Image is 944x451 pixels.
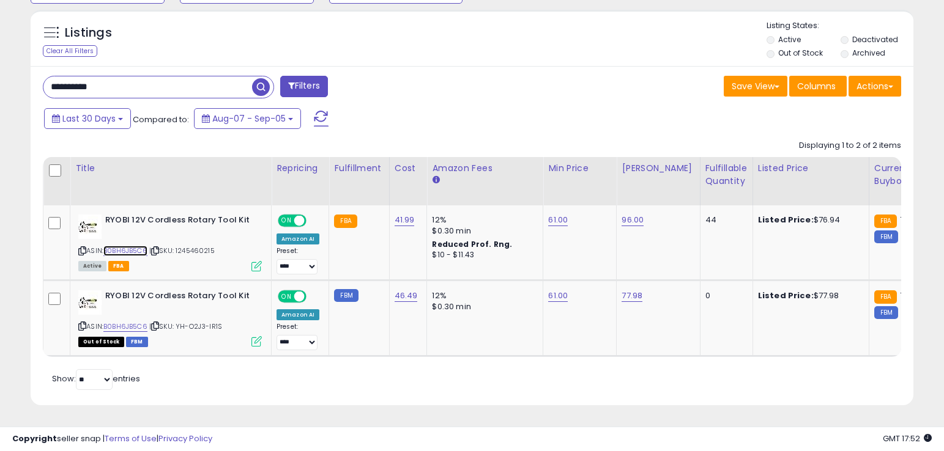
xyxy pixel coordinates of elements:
span: Last 30 Days [62,112,116,125]
a: B0BH6JB5C6 [103,321,147,332]
span: FBM [126,337,148,347]
span: 76.99 [900,214,921,226]
div: seller snap | | [12,433,212,445]
a: 61.00 [548,290,568,302]
div: [PERSON_NAME] [622,162,694,175]
small: FBA [874,215,897,228]
a: 61.00 [548,214,568,226]
div: Amazon AI [277,309,319,320]
div: $10 - $11.43 [432,250,533,260]
b: Listed Price: [758,290,814,301]
div: Cost [395,162,422,175]
small: FBA [874,290,897,304]
span: OFF [305,216,324,226]
span: OFF [305,291,324,301]
div: $77.98 [758,290,860,301]
small: FBM [334,289,358,302]
a: 46.49 [395,290,418,302]
div: Amazon Fees [432,162,538,175]
b: Reduced Prof. Rng. [432,239,512,249]
div: Current Buybox Price [874,162,937,188]
label: Archived [852,48,885,58]
span: 2025-10-6 17:52 GMT [883,433,932,444]
div: Repricing [277,162,324,175]
small: FBA [334,215,357,228]
div: Fulfillment [334,162,384,175]
div: ASIN: [78,290,262,346]
div: Listed Price [758,162,864,175]
span: FBA [108,261,129,271]
label: Out of Stock [778,48,823,58]
button: Aug-07 - Sep-05 [194,108,301,129]
p: Listing States: [767,20,913,32]
div: 44 [705,215,743,226]
a: Privacy Policy [158,433,212,444]
b: RYOBI 12V Cordless Rotary Tool Kit [105,290,254,305]
b: RYOBI 12V Cordless Rotary Tool Kit [105,215,254,229]
h5: Listings [65,24,112,42]
button: Actions [849,76,901,97]
div: Preset: [277,247,319,274]
div: $0.30 min [432,301,533,312]
label: Active [778,34,801,45]
span: All listings currently available for purchase on Amazon [78,261,106,271]
span: ON [279,291,294,301]
div: Displaying 1 to 2 of 2 items [799,140,901,152]
a: Terms of Use [105,433,157,444]
button: Last 30 Days [44,108,131,129]
div: 12% [432,290,533,301]
div: Amazon AI [277,233,319,244]
div: Clear All Filters [43,45,97,57]
div: 12% [432,215,533,226]
div: Min Price [548,162,611,175]
div: Preset: [277,323,319,350]
span: Compared to: [133,114,189,125]
a: 96.00 [622,214,644,226]
b: Listed Price: [758,214,814,226]
a: 41.99 [395,214,415,226]
img: 316vd+iStcL._SL40_.jpg [78,290,102,315]
div: ASIN: [78,215,262,270]
button: Save View [724,76,787,97]
div: $0.30 min [432,226,533,237]
span: Show: entries [52,373,140,384]
strong: Copyright [12,433,57,444]
button: Columns [789,76,847,97]
small: FBM [874,230,898,243]
div: $76.94 [758,215,860,226]
small: Amazon Fees. [432,175,439,186]
span: | SKU: 1245460215 [149,246,215,255]
a: 77.98 [622,290,642,302]
span: All listings that are currently out of stock and unavailable for purchase on Amazon [78,337,124,347]
span: Columns [797,80,836,92]
div: Title [75,162,266,175]
span: | SKU: YH-O2J3-IR1S [149,321,222,331]
label: Deactivated [852,34,898,45]
span: ON [279,216,294,226]
small: FBM [874,306,898,319]
a: B0BH6JB5C6 [103,246,147,256]
span: 76.99 [900,290,921,301]
img: 316vd+iStcL._SL40_.jpg [78,215,102,239]
div: 0 [705,290,743,301]
div: Fulfillable Quantity [705,162,748,188]
span: Aug-07 - Sep-05 [212,112,286,125]
button: Filters [280,76,328,97]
